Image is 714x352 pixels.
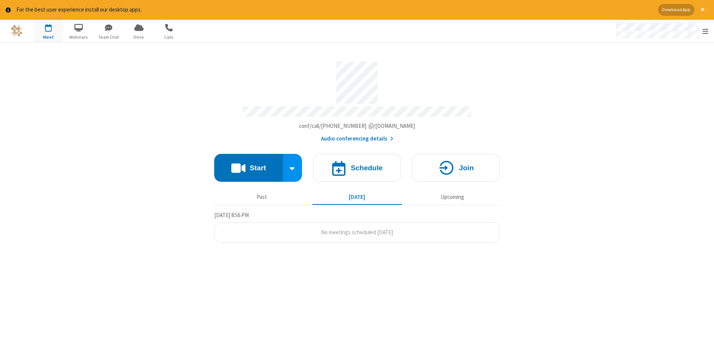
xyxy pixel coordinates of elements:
h4: Schedule [351,164,383,171]
span: Calls [155,34,183,41]
span: Webinars [65,34,93,41]
span: Meet [35,34,62,41]
button: Past [217,190,307,204]
button: Close alert [697,4,708,16]
span: Drive [125,34,153,41]
button: Join [412,154,500,182]
button: Schedule [313,154,401,182]
div: For the best user experience install our desktop apps. [16,6,653,14]
button: Upcoming [408,190,497,204]
button: Copy my meeting room linkCopy my meeting room link [299,122,415,130]
section: Account details [214,56,500,143]
div: Start conference options [283,154,302,182]
span: [DATE] 8:56 PM [214,211,249,219]
button: Start [214,154,283,182]
span: Team Chat [95,34,123,41]
button: [DATE] [312,190,402,204]
button: Download App [658,4,694,16]
span: No meetings scheduled [DATE] [321,229,393,236]
h4: Join [459,164,474,171]
section: Today's Meetings [214,211,500,243]
button: Logo [3,20,30,42]
h4: Start [250,164,266,171]
div: Open menu [609,20,714,42]
span: Copy my meeting room link [299,122,415,129]
img: QA Selenium DO NOT DELETE OR CHANGE [11,25,22,36]
button: Audio conferencing details [321,135,393,143]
